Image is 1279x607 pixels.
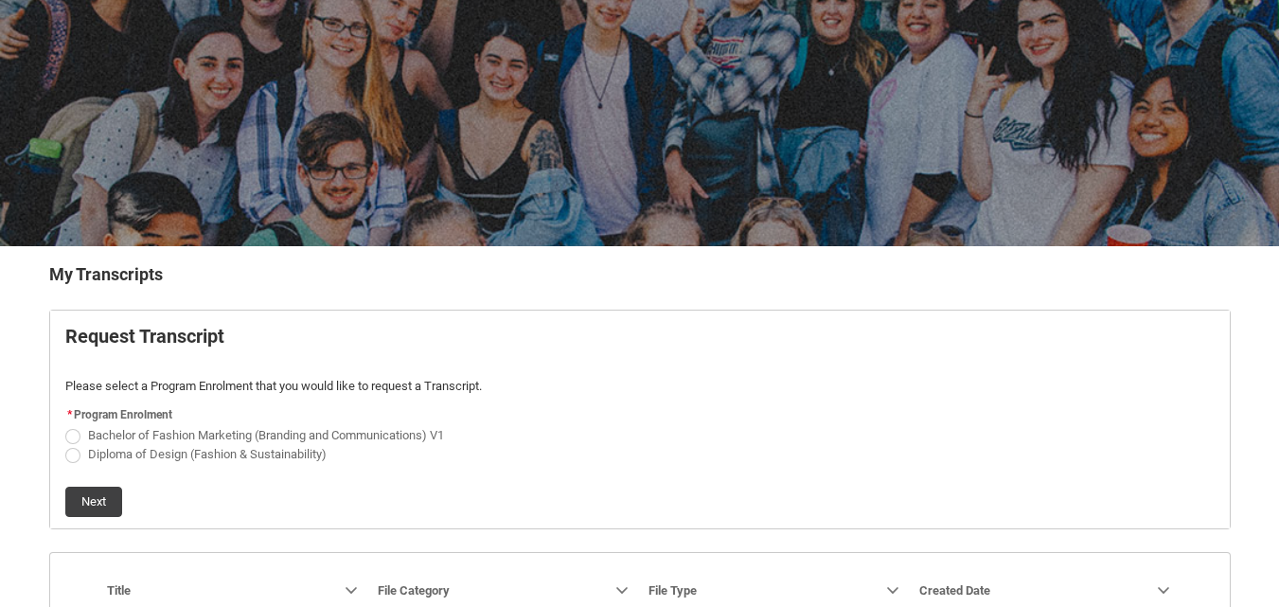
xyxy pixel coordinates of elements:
[74,408,172,421] span: Program Enrolment
[65,325,224,348] b: Request Transcript
[65,377,1215,396] p: Please select a Program Enrolment that you would like to request a Transcript.
[49,264,163,284] b: My Transcripts
[88,447,327,461] span: Diploma of Design (Fashion & Sustainability)
[49,310,1231,529] article: Request_Student_Transcript flow
[65,487,122,517] button: Next
[67,408,72,421] abbr: required
[88,428,444,442] span: Bachelor of Fashion Marketing (Branding and Communications) V1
